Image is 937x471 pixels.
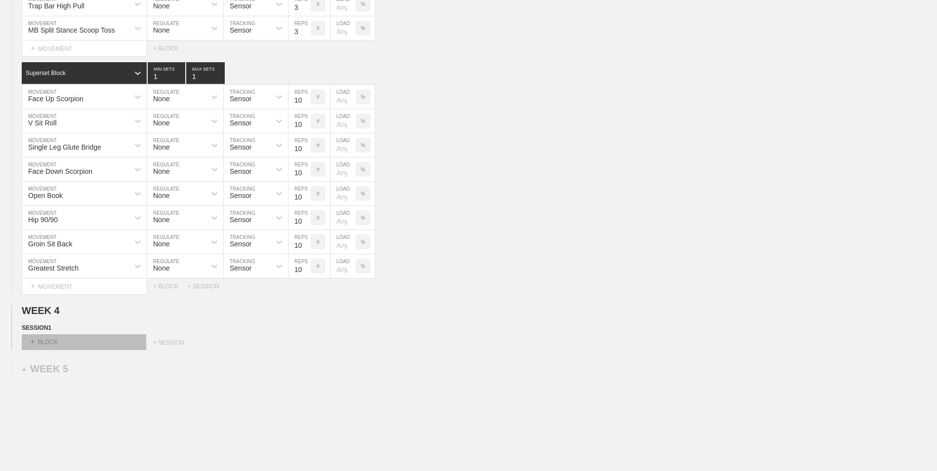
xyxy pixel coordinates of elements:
div: None [153,143,169,151]
p: # [317,26,320,31]
p: # [317,118,320,124]
div: Sensor [230,119,251,127]
input: None [186,62,225,84]
p: % [361,215,366,221]
div: None [153,192,169,199]
div: Open Book [28,192,63,199]
p: # [317,94,320,100]
p: # [317,1,320,7]
span: + [31,282,35,290]
p: # [317,239,320,245]
div: + BLOCK [153,45,188,52]
input: Any [330,230,356,254]
div: MOVEMENT [22,40,147,57]
div: None [153,167,169,175]
span: WEEK 4 [22,305,60,316]
span: SESSION 1 [22,324,51,331]
span: + [31,44,35,52]
div: Groin Sit Back [28,240,72,248]
div: MB Split Stance Scoop Toss [28,26,115,34]
p: % [361,167,366,172]
div: Greatest Stretch [28,264,79,272]
input: Any [330,254,356,278]
div: Face Down Scorpion [28,167,92,175]
div: Sensor [230,143,251,151]
p: % [361,143,366,148]
span: + [30,337,35,346]
input: Any [330,85,356,109]
p: # [317,143,320,148]
div: Sensor [230,2,251,10]
div: None [153,119,169,127]
iframe: Chat Widget [888,424,937,471]
p: # [317,264,320,269]
div: Sensor [230,95,251,103]
div: Face Up Scorpion [28,95,83,103]
div: + SESSION [153,339,197,350]
div: Hip 90/90 [28,216,58,224]
div: WEEK 5 [22,363,68,375]
div: Sensor [230,192,251,199]
div: + SESSION [188,283,227,290]
div: Sensor [230,167,251,175]
div: Superset Block [26,70,66,77]
p: % [361,264,366,269]
input: Any [330,133,356,157]
input: Any [330,182,356,205]
div: None [153,240,169,248]
div: None [153,26,169,34]
div: None [153,2,169,10]
p: # [317,191,320,196]
div: None [153,264,169,272]
p: # [317,215,320,221]
div: None [153,95,169,103]
input: Any [330,109,356,133]
input: Any [330,157,356,181]
div: V Sit Roll [28,119,57,127]
div: Sensor [230,26,251,34]
div: Single Leg Glute Bridge [28,143,101,151]
div: Sensor [230,264,251,272]
div: + BLOCK [153,283,188,290]
p: % [361,1,366,7]
div: Trap Bar High Pull [28,2,84,10]
p: % [361,118,366,124]
p: % [361,26,366,31]
p: % [361,94,366,100]
input: Any [330,16,356,40]
p: % [361,191,366,196]
p: # [317,167,320,172]
div: MOVEMENT [22,278,147,295]
span: + [22,365,26,374]
div: Sensor [230,216,251,224]
div: BLOCK [22,334,146,350]
p: % [361,239,366,245]
div: None [153,216,169,224]
div: Sensor [230,240,251,248]
input: Any [330,206,356,230]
